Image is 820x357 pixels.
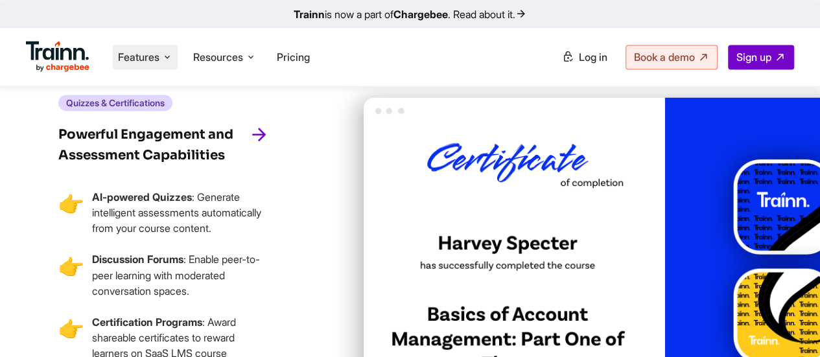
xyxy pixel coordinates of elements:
span: Features [118,50,159,64]
a: Sign up [728,45,794,69]
i: Quizzes & Certifications [58,95,172,111]
span: Sign up [736,51,771,63]
span: 👉 [58,251,84,314]
a: Log in [554,45,615,69]
span: Log in [579,51,607,63]
img: Trainn Logo [26,41,89,72]
p: : Enable peer-to-peer learning with moderated conversation spaces. [92,251,270,298]
b: AI-powered Quizzes [92,190,192,203]
b: Trainn [294,8,325,21]
span: Book a demo [634,51,695,63]
h4: Powerful Engagement and Assessment Capabilities [58,124,249,166]
b: Discussion Forums [92,253,183,266]
b: Certification Programs [92,315,202,328]
a: Book a demo [626,45,718,69]
iframe: Chat Widget [755,295,820,357]
span: Resources [193,50,243,64]
span: 👉 [58,189,84,251]
a: Pricing [277,51,310,63]
p: : Generate intelligent assessments automatically from your course content. [92,189,270,236]
b: Chargebee [393,8,448,21]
